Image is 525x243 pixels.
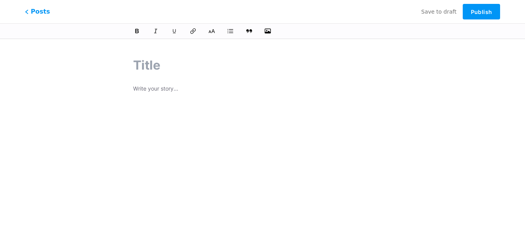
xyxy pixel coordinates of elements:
input: Title [133,56,392,75]
span: Posts [25,7,50,16]
button: Publish [463,4,500,19]
span: Publish [471,9,492,15]
button: Save to draft [421,4,457,19]
span: Save to draft [421,9,457,15]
